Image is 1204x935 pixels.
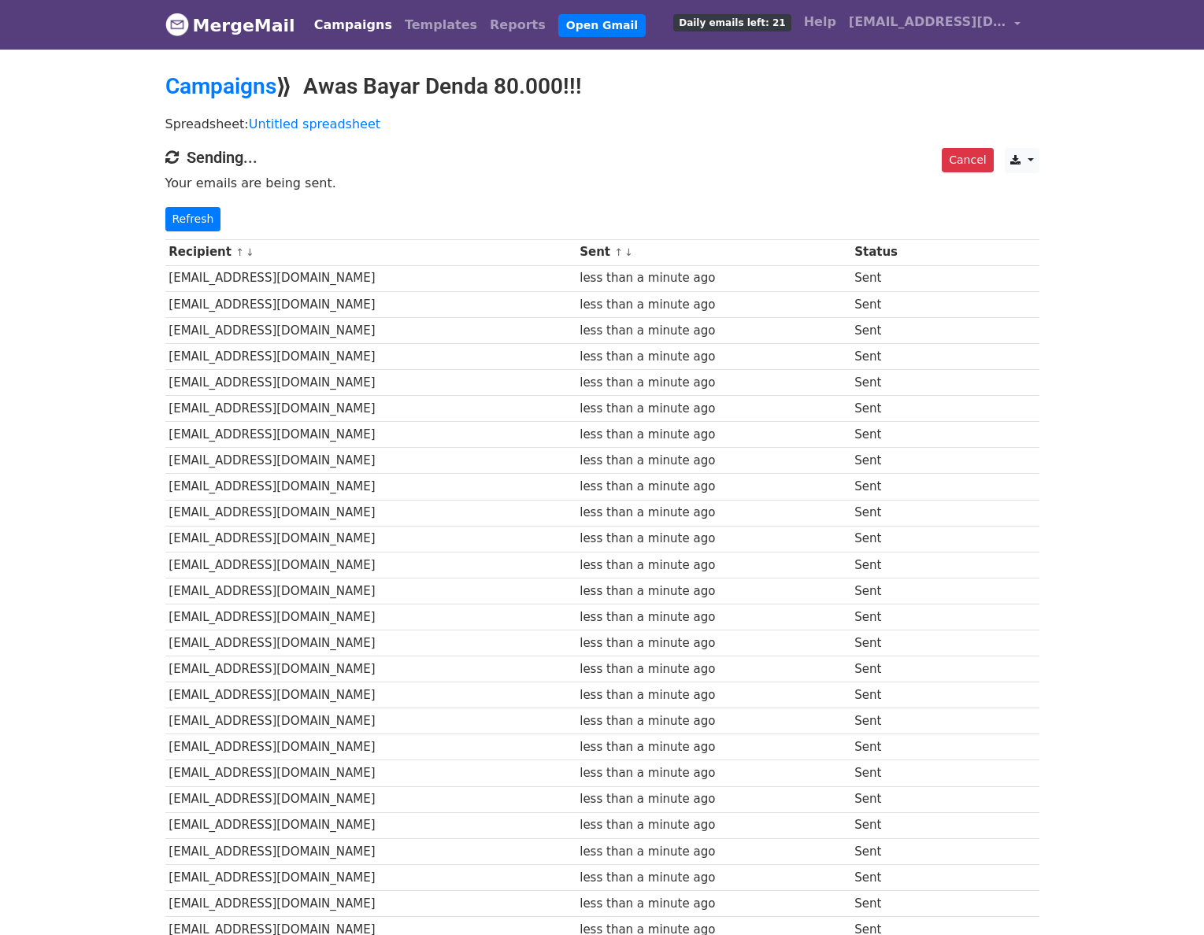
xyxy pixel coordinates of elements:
td: Sent [850,890,948,916]
td: Sent [850,422,948,448]
a: Templates [398,9,483,41]
span: Daily emails left: 21 [673,14,791,31]
td: [EMAIL_ADDRESS][DOMAIN_NAME] [165,317,576,343]
td: Sent [850,448,948,474]
h4: Sending... [165,148,1039,167]
div: less than a minute ago [580,269,847,287]
div: less than a minute ago [580,452,847,470]
td: [EMAIL_ADDRESS][DOMAIN_NAME] [165,526,576,552]
a: Campaigns [308,9,398,41]
div: less than a minute ago [580,426,847,444]
p: Your emails are being sent. [165,175,1039,191]
div: less than a minute ago [580,634,847,652]
td: [EMAIL_ADDRESS][DOMAIN_NAME] [165,682,576,708]
td: [EMAIL_ADDRESS][DOMAIN_NAME] [165,370,576,396]
a: Daily emails left: 21 [667,6,797,38]
td: Sent [850,708,948,734]
div: less than a minute ago [580,738,847,756]
div: less than a minute ago [580,582,847,601]
div: less than a minute ago [580,504,847,522]
td: [EMAIL_ADDRESS][DOMAIN_NAME] [165,890,576,916]
td: [EMAIL_ADDRESS][DOMAIN_NAME] [165,552,576,578]
td: Sent [850,838,948,864]
div: less than a minute ago [580,790,847,808]
div: less than a minute ago [580,478,847,496]
div: less than a minute ago [580,843,847,861]
td: [EMAIL_ADDRESS][DOMAIN_NAME] [165,708,576,734]
td: Sent [850,760,948,786]
td: [EMAIL_ADDRESS][DOMAIN_NAME] [165,291,576,317]
td: [EMAIL_ADDRESS][DOMAIN_NAME] [165,786,576,812]
td: Sent [850,578,948,604]
td: [EMAIL_ADDRESS][DOMAIN_NAME] [165,812,576,838]
td: Sent [850,265,948,291]
td: [EMAIL_ADDRESS][DOMAIN_NAME] [165,604,576,630]
td: Sent [850,474,948,500]
a: ↓ [246,246,254,258]
div: less than a minute ago [580,660,847,678]
a: Help [798,6,843,38]
td: Sent [850,396,948,422]
td: [EMAIL_ADDRESS][DOMAIN_NAME] [165,422,576,448]
div: less than a minute ago [580,374,847,392]
div: less than a minute ago [580,712,847,730]
p: Spreadsheet: [165,116,1039,132]
td: [EMAIL_ADDRESS][DOMAIN_NAME] [165,474,576,500]
a: Cancel [942,148,993,172]
td: [EMAIL_ADDRESS][DOMAIN_NAME] [165,838,576,864]
div: less than a minute ago [580,608,847,626]
td: Sent [850,370,948,396]
td: [EMAIL_ADDRESS][DOMAIN_NAME] [165,500,576,526]
td: [EMAIL_ADDRESS][DOMAIN_NAME] [165,630,576,656]
td: Sent [850,656,948,682]
td: [EMAIL_ADDRESS][DOMAIN_NAME] [165,864,576,890]
th: Sent [576,239,850,265]
a: Reports [483,9,552,41]
td: [EMAIL_ADDRESS][DOMAIN_NAME] [165,760,576,786]
th: Recipient [165,239,576,265]
div: less than a minute ago [580,764,847,782]
div: less than a minute ago [580,556,847,575]
a: Refresh [165,207,221,231]
a: Open Gmail [558,14,646,37]
td: Sent [850,812,948,838]
td: Sent [850,682,948,708]
td: [EMAIL_ADDRESS][DOMAIN_NAME] [165,396,576,422]
td: Sent [850,343,948,369]
a: [EMAIL_ADDRESS][DOMAIN_NAME] [843,6,1027,43]
td: Sent [850,864,948,890]
a: Campaigns [165,73,276,99]
div: less than a minute ago [580,530,847,548]
td: [EMAIL_ADDRESS][DOMAIN_NAME] [165,578,576,604]
a: Untitled spreadsheet [249,116,380,131]
span: [EMAIL_ADDRESS][DOMAIN_NAME] [849,13,1006,31]
td: Sent [850,317,948,343]
td: Sent [850,291,948,317]
td: [EMAIL_ADDRESS][DOMAIN_NAME] [165,448,576,474]
img: MergeMail logo [165,13,189,36]
div: less than a minute ago [580,869,847,887]
td: Sent [850,552,948,578]
div: less than a minute ago [580,895,847,913]
div: less than a minute ago [580,296,847,314]
td: [EMAIL_ADDRESS][DOMAIN_NAME] [165,656,576,682]
td: [EMAIL_ADDRESS][DOMAIN_NAME] [165,734,576,760]
div: less than a minute ago [580,348,847,366]
td: Sent [850,500,948,526]
td: Sent [850,734,948,760]
th: Status [850,239,948,265]
a: ↓ [624,246,633,258]
div: less than a minute ago [580,816,847,834]
td: Sent [850,526,948,552]
td: Sent [850,630,948,656]
h2: ⟫ Awas Bayar Denda 80.000!!! [165,73,1039,100]
div: less than a minute ago [580,322,847,340]
a: ↑ [235,246,244,258]
td: [EMAIL_ADDRESS][DOMAIN_NAME] [165,343,576,369]
div: less than a minute ago [580,686,847,704]
a: MergeMail [165,9,295,42]
td: Sent [850,604,948,630]
div: less than a minute ago [580,400,847,418]
td: Sent [850,786,948,812]
a: ↑ [614,246,623,258]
